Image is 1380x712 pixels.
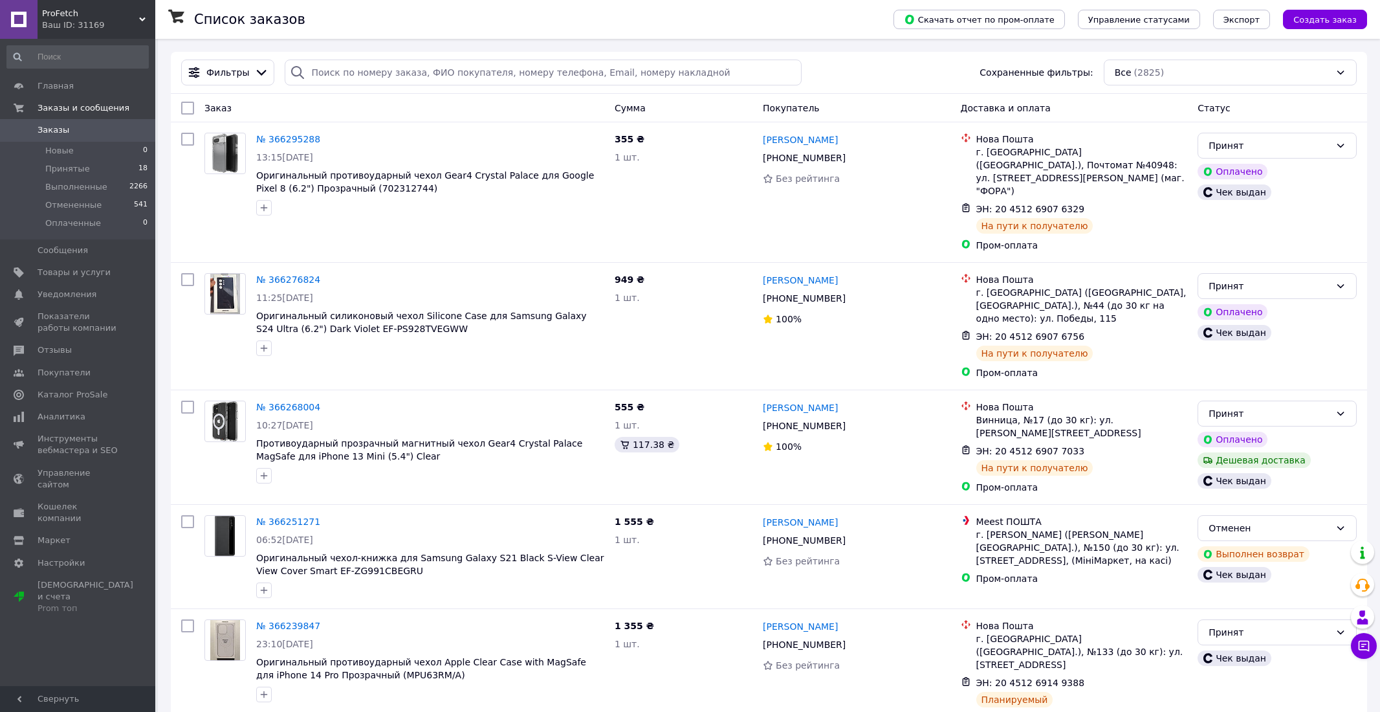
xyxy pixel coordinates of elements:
[615,517,654,527] span: 1 555 ₴
[976,572,1188,585] div: Пром-оплата
[38,367,91,379] span: Покупатели
[776,173,840,184] span: Без рейтинга
[38,311,120,334] span: Показатели работы компании
[38,411,85,423] span: Аналитика
[760,417,848,435] div: [PHONE_NUMBER]
[143,217,148,229] span: 0
[38,124,69,136] span: Заказы
[1293,15,1357,25] span: Создать заказ
[1078,10,1200,29] button: Управление статусами
[1198,432,1267,447] div: Оплачено
[38,557,85,569] span: Настройки
[38,467,120,491] span: Управление сайтом
[38,535,71,546] span: Маркет
[212,133,239,173] img: Фото товару
[1198,164,1267,179] div: Оплачено
[976,401,1188,414] div: Нова Пошта
[194,12,305,27] h1: Список заказов
[38,245,88,256] span: Сообщения
[204,103,232,113] span: Заказ
[763,401,838,414] a: [PERSON_NAME]
[256,311,587,334] a: Оригинальный силиконовый чехол Silicone Case для Samsung Galaxy S24 Ultra (6.2") Dark Violet EF-P...
[961,103,1051,113] span: Доставка и оплата
[615,152,640,162] span: 1 шт.
[1209,406,1330,421] div: Принят
[976,678,1085,688] span: ЭН: 20 4512 6914 9388
[256,274,320,285] a: № 366276824
[256,293,313,303] span: 11:25[DATE]
[760,289,848,307] div: [PHONE_NUMBER]
[256,535,313,545] span: 06:52[DATE]
[1283,10,1367,29] button: Создать заказ
[1209,139,1330,153] div: Принят
[976,366,1188,379] div: Пром-оплата
[134,199,148,211] span: 541
[45,163,90,175] span: Принятые
[760,636,848,654] div: [PHONE_NUMBER]
[38,433,120,456] span: Инструменты вебмастера и SEO
[980,66,1093,79] span: Сохраненные фильтры:
[45,217,101,229] span: Оплаченные
[1209,625,1330,640] div: Принят
[615,420,640,430] span: 1 шт.
[976,239,1188,252] div: Пром-оплата
[1213,10,1270,29] button: Экспорт
[38,80,74,92] span: Главная
[763,103,820,113] span: Покупатель
[1209,521,1330,535] div: Отменен
[1134,67,1165,78] span: (2825)
[256,170,594,194] a: Оригинальный противоударный чехол Gear4 Crystal Palace для Google Pixel 8 (6.2") Прозрачный (7023...
[615,535,640,545] span: 1 шт.
[204,401,246,442] a: Фото товару
[976,515,1188,528] div: Meest ПОШТА
[45,199,102,211] span: Отмененные
[615,402,644,412] span: 555 ₴
[615,293,640,303] span: 1 шт.
[976,692,1053,707] div: Планируемый
[138,163,148,175] span: 18
[143,145,148,157] span: 0
[38,501,120,524] span: Кошелек компании
[615,437,679,452] div: 117.38 ₴
[615,274,644,285] span: 949 ₴
[1198,452,1311,468] div: Дешевая доставка
[256,639,313,649] span: 23:10[DATE]
[976,414,1188,439] div: Винница, №17 (до 30 кг): ул. [PERSON_NAME][STREET_ADDRESS]
[776,314,802,324] span: 100%
[1198,567,1271,583] div: Чек выдан
[1198,103,1231,113] span: Статус
[1270,14,1367,24] a: Создать заказ
[776,660,840,671] span: Без рейтинга
[976,619,1188,632] div: Нова Пошта
[976,460,1093,476] div: На пути к получателю
[38,389,107,401] span: Каталог ProSale
[904,14,1055,25] span: Скачать отчет по пром-оплате
[1198,651,1271,666] div: Чек выдан
[976,346,1093,361] div: На пути к получателю
[210,620,241,660] img: Фото товару
[256,621,320,631] a: № 366239847
[976,481,1188,494] div: Пром-оплата
[615,639,640,649] span: 1 шт.
[206,66,249,79] span: Фильтры
[976,286,1188,325] div: г. [GEOGRAPHIC_DATA] ([GEOGRAPHIC_DATA], [GEOGRAPHIC_DATA].), №44 (до 30 кг на одно место): ул. П...
[45,145,74,157] span: Новые
[204,619,246,661] a: Фото товару
[256,134,320,144] a: № 366295288
[1198,325,1271,340] div: Чек выдан
[976,133,1188,146] div: Нова Пошта
[256,152,313,162] span: 13:15[DATE]
[204,515,246,557] a: Фото товару
[285,60,802,85] input: Поиск по номеру заказа, ФИО покупателя, номеру телефона, Email, номеру накладной
[256,438,582,462] a: Противоударный прозрачный магнитный чехол Gear4 Crystal Palace MagSafe для iPhone 13 Mini (5.4") ...
[256,657,586,680] a: Оригинальный противоударный чехол Apple Clear Case with MagSafe для iPhone 14 Pro Прозрачный (MPU...
[1223,15,1260,25] span: Экспорт
[615,134,644,144] span: 355 ₴
[1198,304,1267,320] div: Оплачено
[38,102,129,114] span: Заказы и сообщения
[38,344,72,356] span: Отзывы
[1351,633,1377,659] button: Чат с покупателем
